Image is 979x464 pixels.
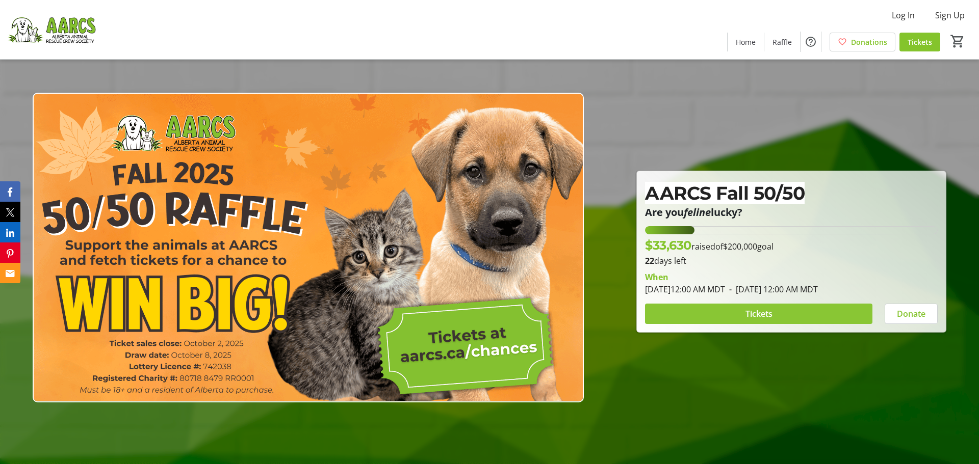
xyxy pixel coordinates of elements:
[897,308,925,320] span: Donate
[772,37,792,47] span: Raffle
[927,7,973,23] button: Sign Up
[645,284,725,295] span: [DATE] 12:00 AM MDT
[645,255,938,267] p: days left
[851,37,887,47] span: Donations
[725,284,818,295] span: [DATE] 12:00 AM MDT
[645,271,668,283] div: When
[645,207,938,218] p: Are you lucky?
[725,284,736,295] span: -
[885,304,938,324] button: Donate
[745,308,772,320] span: Tickets
[948,32,967,50] button: Cart
[645,226,938,234] div: 16.814999999999998% of fundraising goal reached
[33,93,584,403] img: Campaign CTA Media Photo
[6,4,97,55] img: Alberta Animal Rescue Crew Society's Logo
[684,205,711,219] em: feline
[892,9,915,21] span: Log In
[645,255,654,266] span: 22
[736,37,756,47] span: Home
[723,241,757,252] span: $200,000
[908,37,932,47] span: Tickets
[830,33,895,51] a: Donations
[728,33,764,51] a: Home
[645,304,872,324] button: Tickets
[884,7,923,23] button: Log In
[899,33,940,51] a: Tickets
[764,33,800,51] a: Raffle
[935,9,965,21] span: Sign Up
[645,238,691,253] span: $33,630
[801,32,821,52] button: Help
[645,236,774,255] p: raised of goal
[645,182,805,204] span: AARCS Fall 50/50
